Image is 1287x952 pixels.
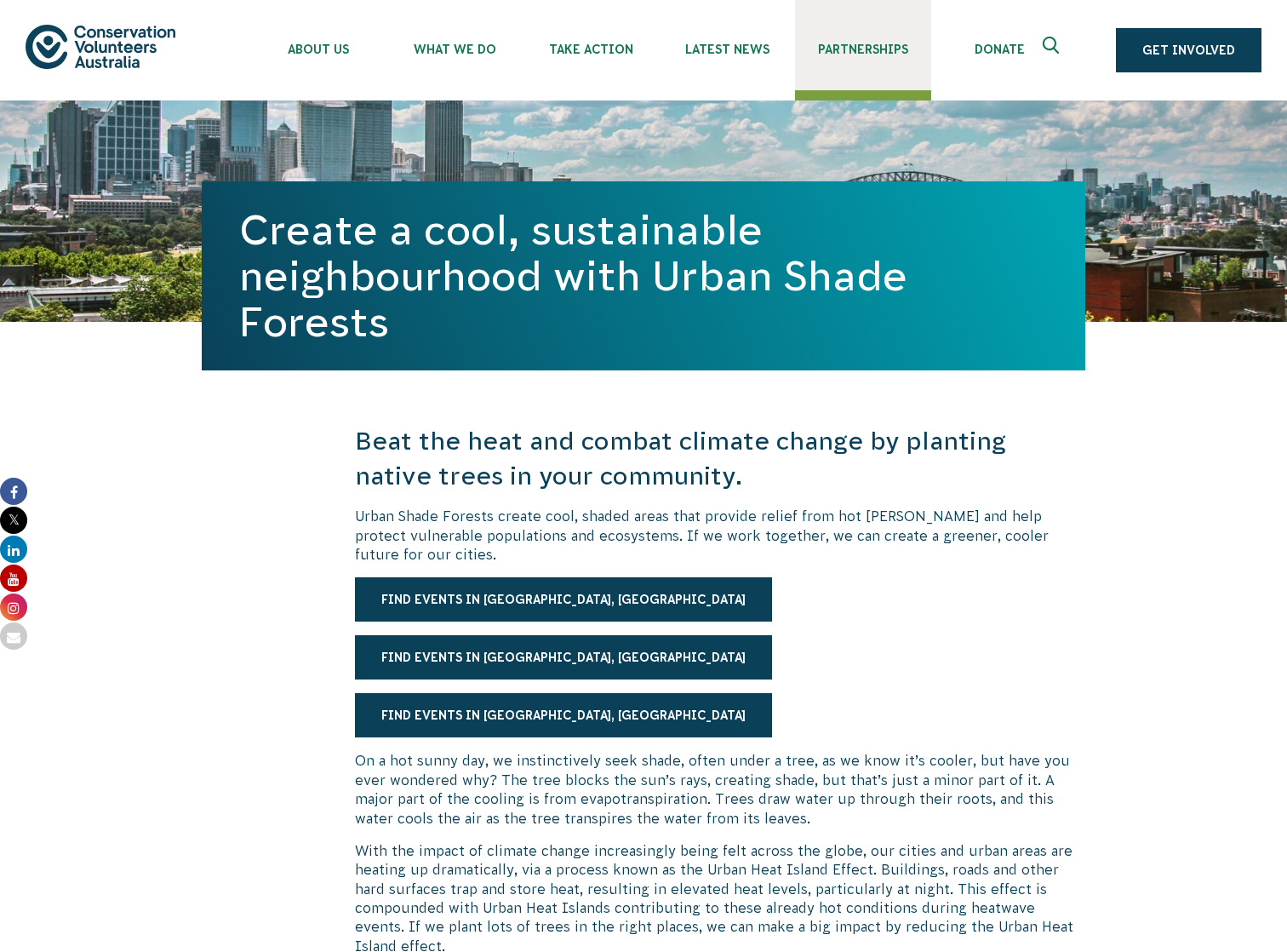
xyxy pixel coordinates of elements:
[355,577,772,622] a: Find events in [GEOGRAPHIC_DATA], [GEOGRAPHIC_DATA]
[659,43,795,56] span: Latest News
[355,635,772,680] a: Find events in [GEOGRAPHIC_DATA], [GEOGRAPHIC_DATA]
[1116,28,1261,72] a: Get Involved
[931,43,1067,56] span: Donate
[1043,37,1064,64] span: Expand search box
[26,25,175,68] img: logo.svg
[355,507,1085,564] p: Urban Shade Forests create cool, shaded areas that provide relief from hot [PERSON_NAME] and help...
[386,43,523,56] span: What We Do
[355,751,1085,828] p: On a hot sunny day, we instinctively seek shade, often under a tree, as we know it’s cooler, but ...
[250,43,386,56] span: About Us
[1032,30,1073,71] button: Expand search box Close search box
[239,207,1048,345] h1: Create a cool, sustainable neighbourhood with Urban Shade Forests
[355,424,1085,493] h3: Beat the heat and combat climate change by planting native trees in your community.
[795,43,931,56] span: Partnerships
[523,43,659,56] span: Take Action
[355,693,772,737] a: Find events in [GEOGRAPHIC_DATA], [GEOGRAPHIC_DATA]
